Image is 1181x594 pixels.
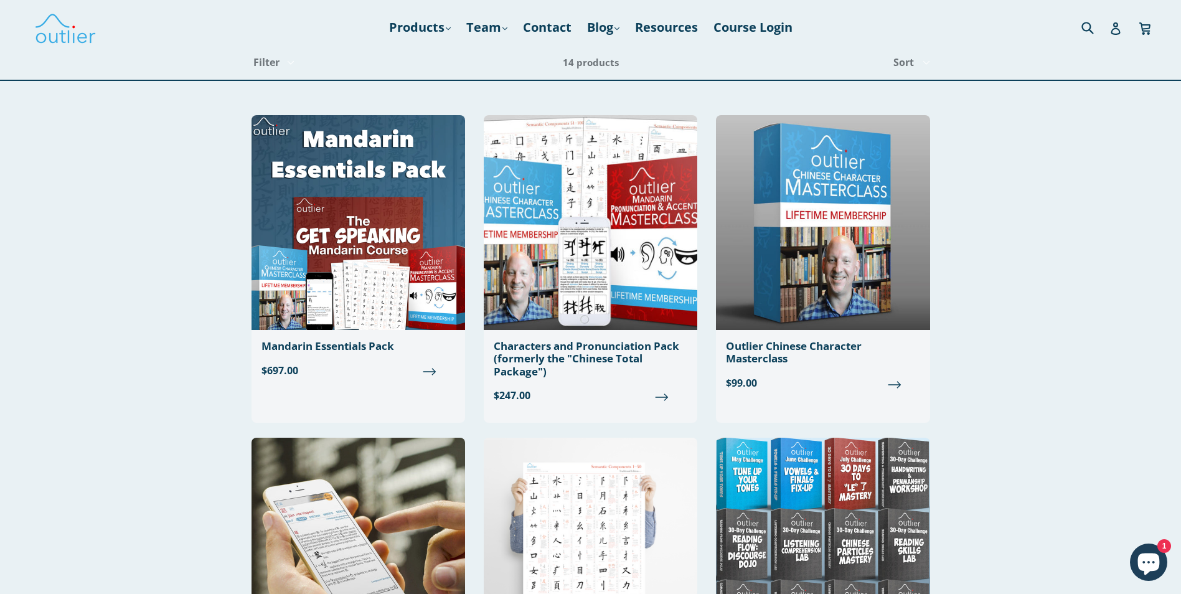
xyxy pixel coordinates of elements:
[494,340,687,378] div: Characters and Pronunciation Pack (formerly the "Chinese Total Package")
[261,362,455,377] span: $697.00
[494,388,687,403] span: $247.00
[252,115,465,330] img: Mandarin Essentials Pack
[383,16,457,39] a: Products
[581,16,626,39] a: Blog
[34,9,96,45] img: Outlier Linguistics
[707,16,799,39] a: Course Login
[261,340,455,352] div: Mandarin Essentials Pack
[629,16,704,39] a: Resources
[517,16,578,39] a: Contact
[726,375,920,390] span: $99.00
[484,115,697,330] img: Chinese Total Package Outlier Linguistics
[252,115,465,387] a: Mandarin Essentials Pack $697.00
[716,115,929,330] img: Outlier Chinese Character Masterclass Outlier Linguistics
[1126,544,1171,584] inbox-online-store-chat: Shopify online store chat
[563,56,619,68] span: 14 products
[460,16,514,39] a: Team
[1078,14,1113,40] input: Search
[484,115,697,413] a: Characters and Pronunciation Pack (formerly the "Chinese Total Package") $247.00
[716,115,929,400] a: Outlier Chinese Character Masterclass $99.00
[726,340,920,365] div: Outlier Chinese Character Masterclass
